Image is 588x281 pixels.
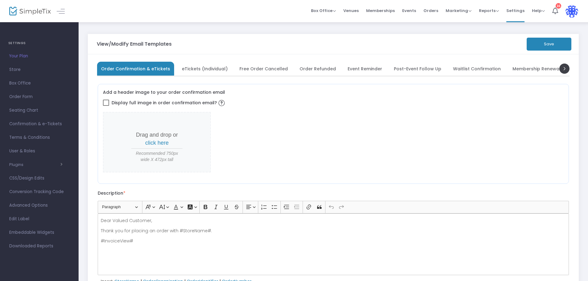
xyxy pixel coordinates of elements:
[556,3,561,9] div: 16
[9,134,69,142] span: Terms & Conditions
[9,66,69,74] span: Store
[402,3,416,19] span: Events
[532,8,545,14] span: Help
[446,8,472,14] span: Marketing
[131,150,182,163] span: Recommended 750px wide X 472px tall
[101,217,566,224] p: Dear Valued Customer,
[101,228,566,234] p: Thank you for placing an order with #StoreName#.
[97,42,172,47] h3: View/Modify Email Templates
[9,162,63,167] button: Plugins
[8,37,70,49] h4: SETTINGS
[479,8,499,14] span: Reports
[182,67,228,70] span: eTickets (Individual)
[98,213,569,275] div: Rich Text Editor, main
[506,3,525,19] span: Settings
[366,3,395,19] span: Memberships
[102,203,134,211] span: Paragraph
[9,174,69,182] span: CSS/Design Edits
[527,38,571,51] button: Save
[103,89,225,95] label: Add a header image to your order confirmation email
[239,67,288,70] span: Free Order Cancelled
[453,67,501,70] span: Waitlist Confirmation
[99,202,141,212] button: Paragraph
[9,79,69,87] span: Box Office
[145,140,169,146] span: click here
[311,8,336,14] span: Box Office
[300,67,336,70] span: Order Refunded
[101,238,566,244] p: #InvoiceView#
[9,201,69,209] span: Advanced Options
[423,3,438,19] span: Orders
[101,67,170,70] span: Order Confirmation & eTickets
[9,93,69,101] span: Order Form
[218,100,225,106] img: question-mark
[9,147,69,155] span: User & Roles
[343,3,359,19] span: Venues
[98,201,569,213] div: Editor toolbar
[112,97,226,108] span: Display full image in order confirmation email?
[9,106,69,114] span: Seating Chart
[9,188,69,196] span: Conversion Tracking Code
[348,67,382,70] span: Event Reminder
[9,215,69,223] span: Edit Label
[9,120,69,128] span: Confirmation & e-Tickets
[9,229,69,237] span: Embeddable Widgets
[131,131,182,147] p: Drag and drop or
[98,190,125,196] label: Description
[9,52,69,60] span: Your Plan
[394,67,441,70] span: Post-Event Follow Up
[512,67,583,70] span: Membership Renewal Reminder
[9,242,69,250] span: Downloaded Reports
